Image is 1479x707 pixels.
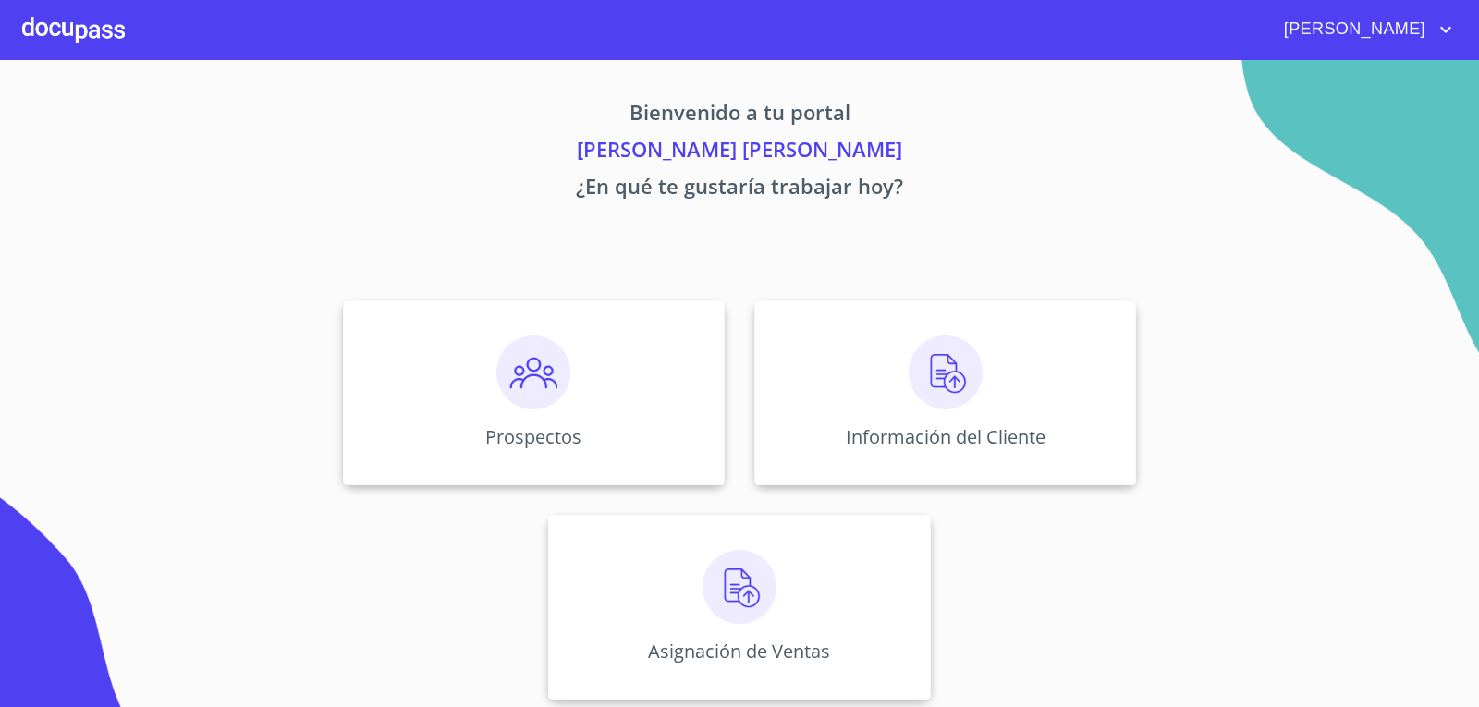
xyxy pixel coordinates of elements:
[170,134,1309,171] p: [PERSON_NAME] [PERSON_NAME]
[170,171,1309,208] p: ¿En qué te gustaría trabajar hoy?
[1270,15,1457,44] button: account of current user
[846,424,1045,449] p: Información del Cliente
[909,335,983,409] img: carga.png
[170,97,1309,134] p: Bienvenido a tu portal
[648,639,830,664] p: Asignación de Ventas
[485,424,581,449] p: Prospectos
[703,550,776,624] img: carga.png
[496,335,570,409] img: prospectos.png
[1270,15,1435,44] span: [PERSON_NAME]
